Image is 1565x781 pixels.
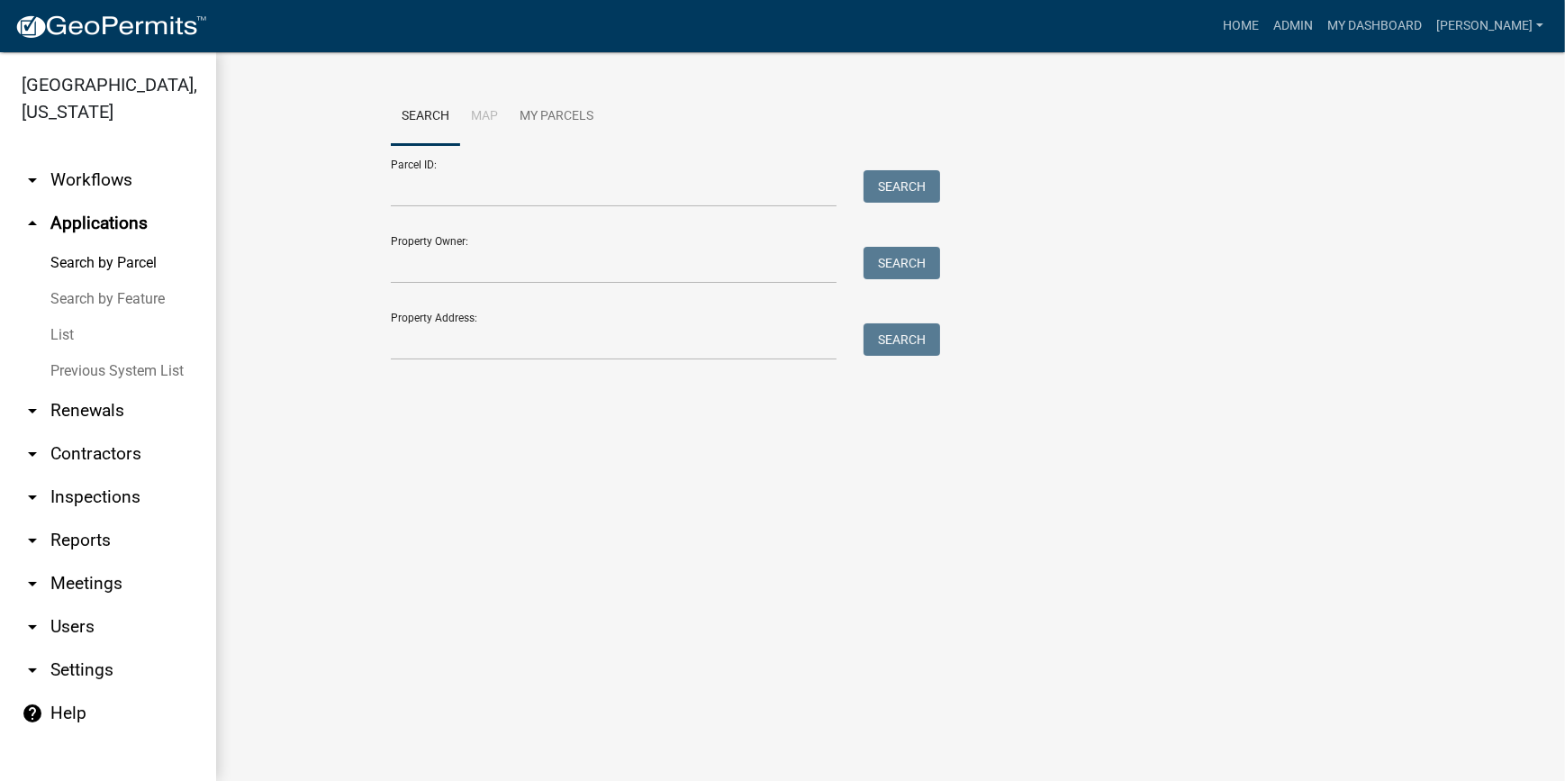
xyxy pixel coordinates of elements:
[509,88,604,146] a: My Parcels
[22,616,43,638] i: arrow_drop_down
[391,88,460,146] a: Search
[864,247,940,279] button: Search
[22,530,43,551] i: arrow_drop_down
[1429,9,1551,43] a: [PERSON_NAME]
[22,443,43,465] i: arrow_drop_down
[1320,9,1429,43] a: My Dashboard
[22,659,43,681] i: arrow_drop_down
[22,486,43,508] i: arrow_drop_down
[22,213,43,234] i: arrow_drop_up
[864,170,940,203] button: Search
[22,573,43,595] i: arrow_drop_down
[864,323,940,356] button: Search
[22,400,43,422] i: arrow_drop_down
[22,703,43,724] i: help
[1266,9,1320,43] a: Admin
[22,169,43,191] i: arrow_drop_down
[1216,9,1266,43] a: Home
